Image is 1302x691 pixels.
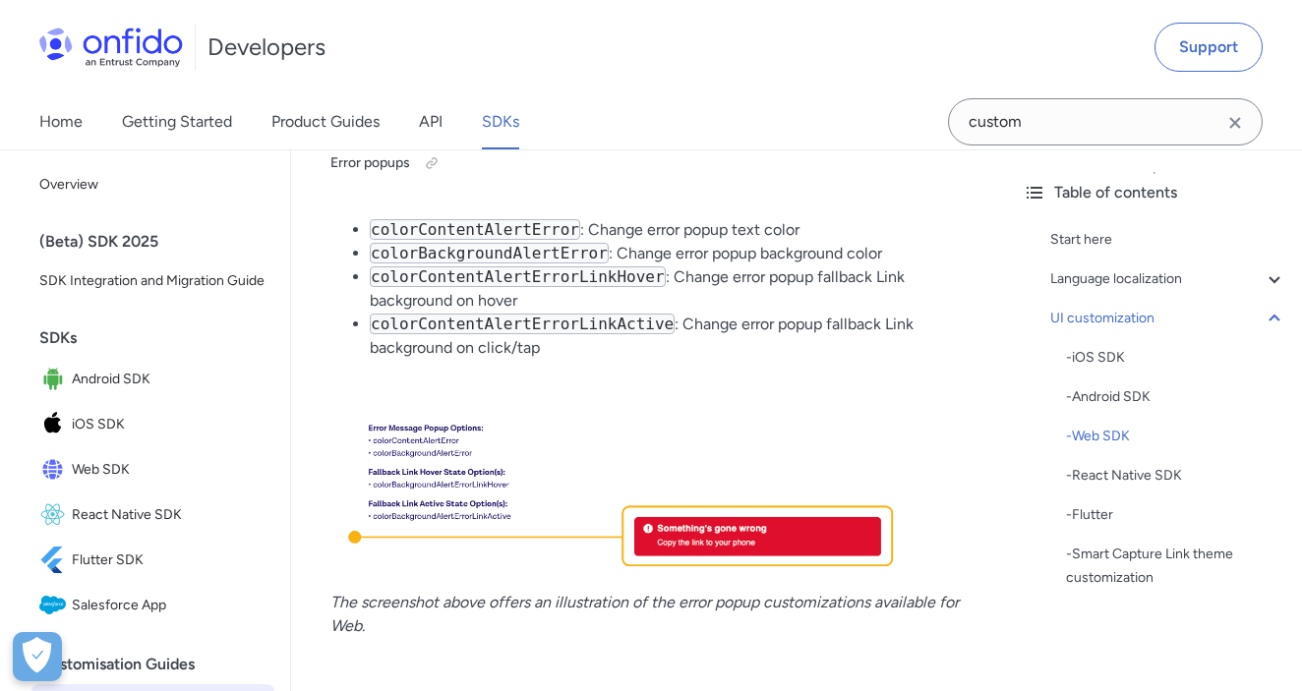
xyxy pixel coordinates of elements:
[207,31,325,63] h1: Developers
[31,493,274,537] a: IconReact Native SDKReact Native SDK
[72,366,266,393] span: Android SDK
[39,645,282,684] div: Customisation Guides
[122,94,232,149] a: Getting Started
[370,243,609,263] code: colorBackgroundAlertError
[1066,503,1286,527] a: -Flutter
[39,318,282,358] div: SDKs
[1066,464,1286,488] a: -React Native SDK
[39,456,72,484] img: IconWeb SDK
[330,147,968,179] h5: Error popups
[72,547,266,574] span: Flutter SDK
[1066,503,1286,527] div: - Flutter
[39,411,72,438] img: IconiOS SDK
[39,501,72,529] img: IconReact Native SDK
[370,219,580,240] code: colorContentAlertError
[39,94,83,149] a: Home
[330,593,959,635] em: The screenshot above offers an illustration of the error popup customizations available for Web.
[948,98,1263,145] input: Onfido search input field
[330,375,968,584] img: Web SDK customisation
[13,632,62,681] button: Open Preferences
[370,242,968,265] li: : Change error popup background color
[39,222,282,261] div: (Beta) SDK 2025
[1066,425,1286,448] div: - Web SDK
[39,269,266,293] span: SDK Integration and Migration Guide
[1050,307,1286,330] a: UI customization
[1066,346,1286,370] div: - iOS SDK
[1066,464,1286,488] div: - React Native SDK
[1066,543,1286,590] a: -Smart Capture Link theme customization
[1223,111,1247,135] svg: Clear search field button
[39,28,183,67] img: Onfido Logo
[31,358,274,401] a: IconAndroid SDKAndroid SDK
[370,313,968,360] li: : Change error popup fallback Link background on click/tap
[39,366,72,393] img: IconAndroid SDK
[1050,267,1286,291] a: Language localization
[31,403,274,446] a: IconiOS SDKiOS SDK
[31,448,274,491] a: IconWeb SDKWeb SDK
[419,94,443,149] a: API
[39,547,72,574] img: IconFlutter SDK
[370,265,968,313] li: : Change error popup fallback Link background on hover
[39,173,266,197] span: Overview
[370,314,675,334] code: colorContentAlertErrorLinkActive
[1066,543,1286,590] div: - Smart Capture Link theme customization
[72,411,266,438] span: iOS SDK
[1050,228,1286,252] a: Start here
[1066,425,1286,448] a: -Web SDK
[72,456,266,484] span: Web SDK
[31,165,274,204] a: Overview
[13,632,62,681] div: Cookie Preferences
[39,592,72,619] img: IconSalesforce App
[31,539,274,582] a: IconFlutter SDKFlutter SDK
[370,218,968,242] li: : Change error popup text color
[1066,385,1286,409] div: - Android SDK
[1154,23,1263,72] a: Support
[31,261,274,301] a: SDK Integration and Migration Guide
[31,584,274,627] a: IconSalesforce AppSalesforce App
[271,94,380,149] a: Product Guides
[1023,181,1286,204] div: Table of contents
[482,94,519,149] a: SDKs
[1066,385,1286,409] a: -Android SDK
[370,266,666,287] code: colorContentAlertErrorLinkHover
[72,501,266,529] span: React Native SDK
[1066,346,1286,370] a: -iOS SDK
[72,592,266,619] span: Salesforce App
